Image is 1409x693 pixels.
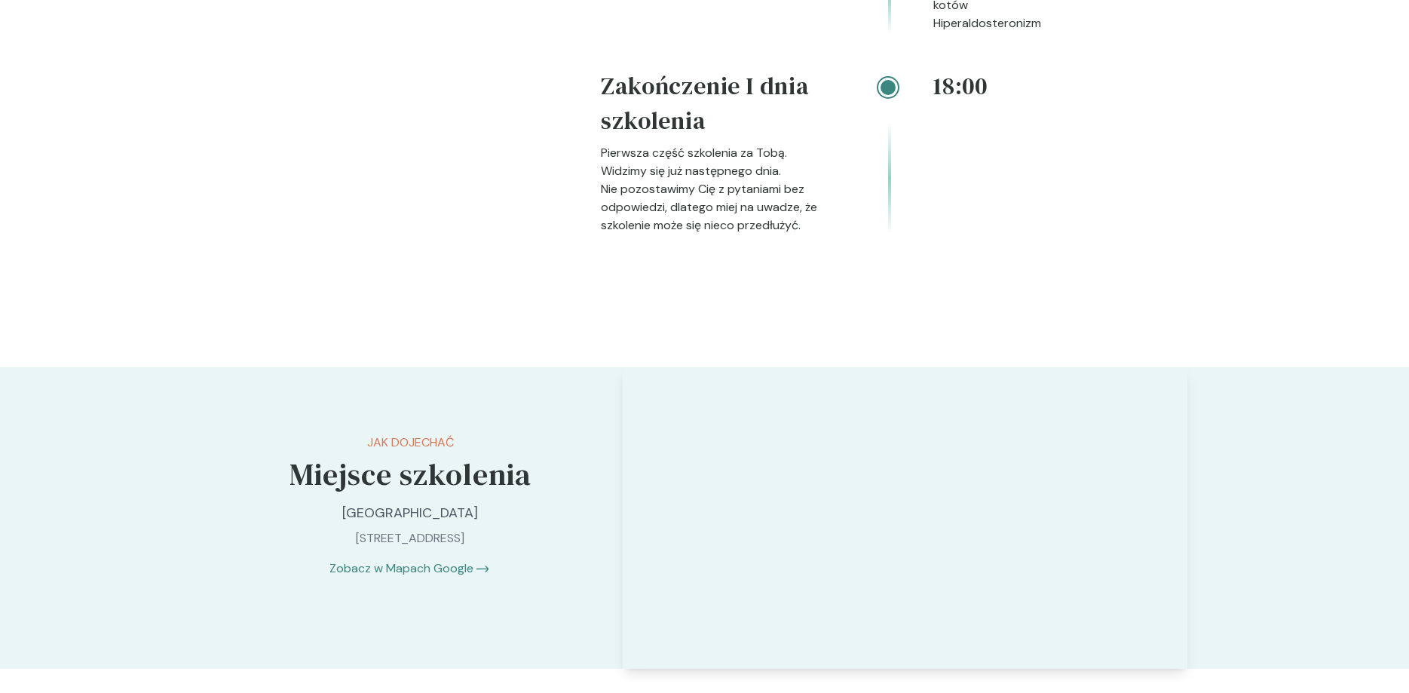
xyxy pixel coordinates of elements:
[329,560,473,578] a: Zobacz w Mapach Google
[601,144,843,162] p: Pierwsza część szkolenia za Tobą.
[601,162,843,180] p: Widzimy się już następnego dnia.
[933,14,1175,32] p: Hiperaldosteronizm
[601,69,843,144] h4: Zakończenie I dnia szkolenia
[253,452,568,497] h5: Miejsce szkolenia
[253,529,568,547] p: [STREET_ADDRESS]
[253,434,568,452] p: Jak dojechać
[601,180,843,235] p: Nie pozostawimy Cię z pytaniami bez odpowiedzi, dlatego miej na uwadze, że szkolenie może się nie...
[933,69,1175,103] h4: 18:00
[253,503,568,523] p: [GEOGRAPHIC_DATA]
